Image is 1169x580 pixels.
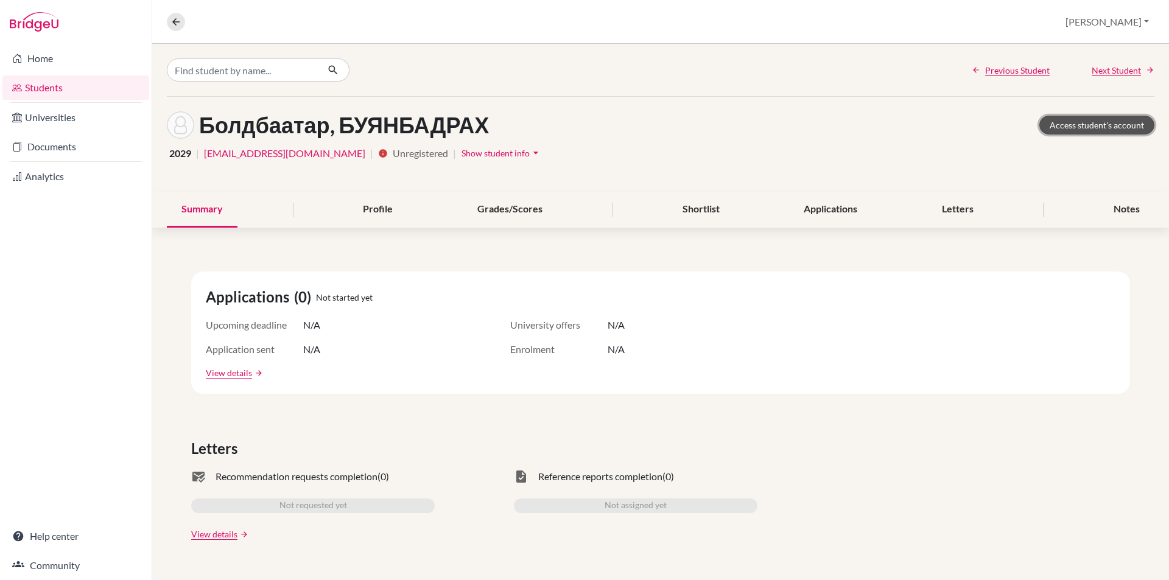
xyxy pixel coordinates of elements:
[463,192,557,228] div: Grades/Scores
[2,553,149,578] a: Community
[378,148,388,158] i: info
[1039,116,1154,135] a: Access student's account
[237,530,248,539] a: arrow_forward
[303,342,320,357] span: N/A
[348,192,407,228] div: Profile
[167,58,318,82] input: Find student by name...
[191,469,206,484] span: mark_email_read
[169,146,191,161] span: 2029
[1092,64,1141,77] span: Next Student
[608,318,625,332] span: N/A
[191,528,237,540] a: View details
[453,146,456,161] span: |
[216,469,377,484] span: Recommendation requests completion
[662,469,674,484] span: (0)
[316,291,373,304] span: Not started yet
[608,342,625,357] span: N/A
[2,75,149,100] a: Students
[279,498,347,513] span: Not requested yet
[972,64,1050,77] a: Previous Student
[167,192,237,228] div: Summary
[167,111,194,139] img: БУЯНБАДРАХ Болдбаатар's avatar
[985,64,1050,77] span: Previous Student
[2,105,149,130] a: Universities
[514,469,528,484] span: task
[1099,192,1154,228] div: Notes
[204,146,365,161] a: [EMAIL_ADDRESS][DOMAIN_NAME]
[789,192,872,228] div: Applications
[1092,64,1154,77] a: Next Student
[196,146,199,161] span: |
[605,498,667,513] span: Not assigned yet
[927,192,988,228] div: Letters
[303,318,320,332] span: N/A
[393,146,448,161] span: Unregistered
[370,146,373,161] span: |
[462,148,530,158] span: Show student info
[191,438,242,459] span: Letters
[206,342,303,357] span: Application sent
[294,286,316,308] span: (0)
[2,164,149,189] a: Analytics
[377,469,389,484] span: (0)
[10,12,58,32] img: Bridge-U
[206,286,294,308] span: Applications
[510,342,608,357] span: Enrolment
[538,469,662,484] span: Reference reports completion
[510,318,608,332] span: University offers
[461,144,542,162] button: Show student infoarrow_drop_down
[199,112,489,138] h1: Болдбаатар, БУЯНБАДРАХ
[206,318,303,332] span: Upcoming deadline
[668,192,734,228] div: Shortlist
[2,46,149,71] a: Home
[206,366,252,379] a: View details
[2,135,149,159] a: Documents
[252,369,263,377] a: arrow_forward
[1060,10,1154,33] button: [PERSON_NAME]
[2,524,149,548] a: Help center
[530,147,542,159] i: arrow_drop_down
